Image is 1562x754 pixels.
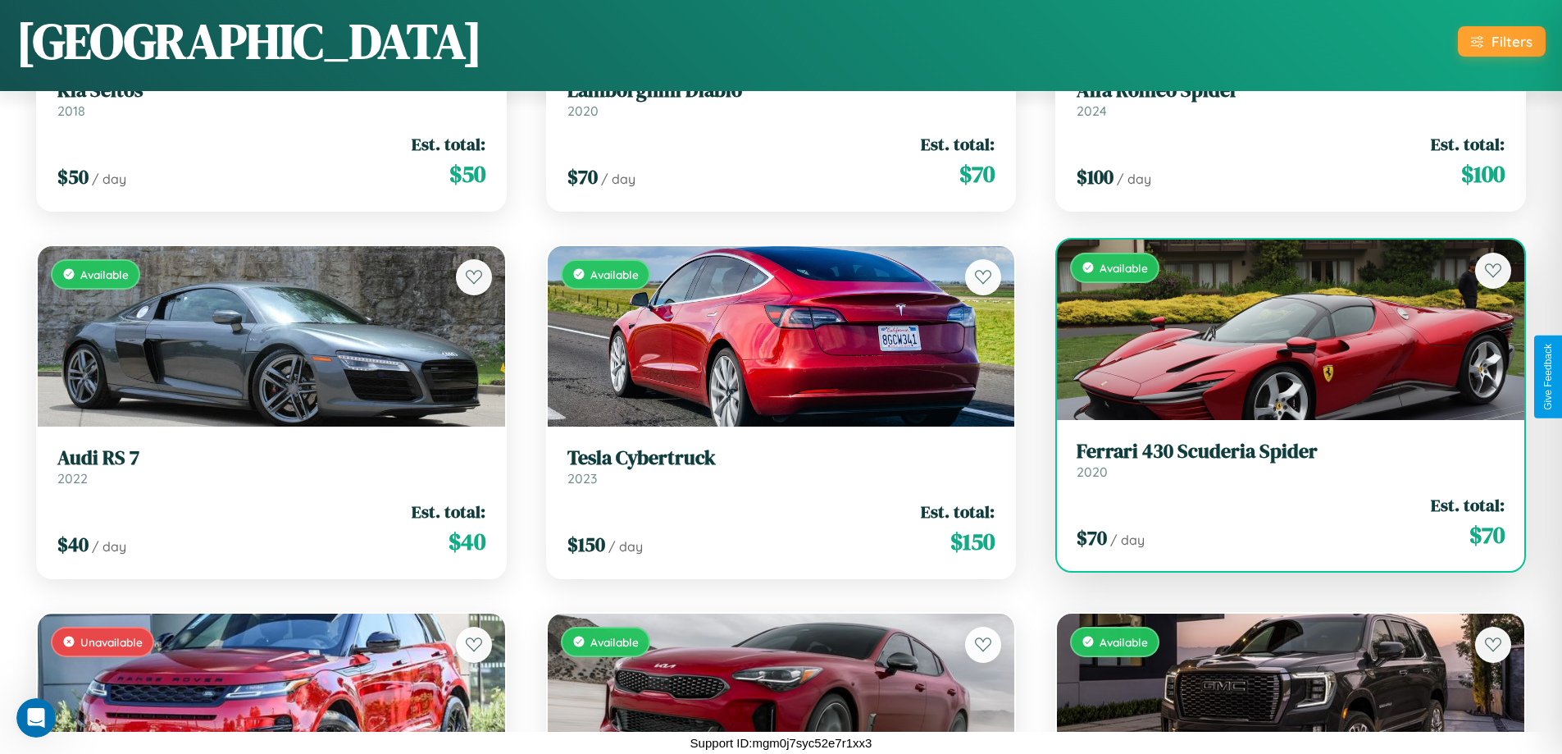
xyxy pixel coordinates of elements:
[57,531,89,558] span: $ 40
[1461,158,1505,190] span: $ 100
[567,446,995,487] a: Tesla Cybertruck2023
[567,163,598,190] span: $ 70
[590,267,639,281] span: Available
[567,79,995,103] h3: Lamborghini Diablo
[57,446,485,470] h3: Audi RS 7
[57,79,485,119] a: Kia Seltos2018
[1077,440,1505,480] a: Ferrari 430 Scuderia Spider2020
[567,531,605,558] span: $ 150
[959,158,995,190] span: $ 70
[449,158,485,190] span: $ 50
[1077,79,1505,119] a: Alfa Romeo Spider2024
[1100,635,1148,649] span: Available
[80,635,143,649] span: Unavailable
[608,538,643,555] span: / day
[567,446,995,470] h3: Tesla Cybertruck
[57,470,88,487] span: 2022
[1077,163,1113,190] span: $ 100
[1110,532,1145,548] span: / day
[590,635,639,649] span: Available
[57,79,485,103] h3: Kia Seltos
[690,732,872,754] p: Support ID: mgm0j7syc52e7r1xx3
[92,538,126,555] span: / day
[1542,344,1554,410] div: Give Feedback
[57,446,485,487] a: Audi RS 72022
[567,79,995,119] a: Lamborghini Diablo2020
[57,103,85,119] span: 2018
[1077,464,1108,480] span: 2020
[1077,524,1107,551] span: $ 70
[1077,103,1107,119] span: 2024
[567,470,597,487] span: 2023
[1077,440,1505,464] h3: Ferrari 430 Scuderia Spider
[921,500,995,523] span: Est. total:
[80,267,129,281] span: Available
[1458,26,1546,57] button: Filters
[16,7,482,75] h1: [GEOGRAPHIC_DATA]
[1077,79,1505,103] h3: Alfa Romeo Spider
[16,698,56,738] iframe: Intercom live chat
[950,525,995,558] span: $ 150
[449,525,485,558] span: $ 40
[92,171,126,187] span: / day
[601,171,635,187] span: / day
[1431,493,1505,517] span: Est. total:
[1100,261,1148,275] span: Available
[1491,33,1532,50] div: Filters
[57,163,89,190] span: $ 50
[921,132,995,156] span: Est. total:
[567,103,599,119] span: 2020
[1431,132,1505,156] span: Est. total:
[412,132,485,156] span: Est. total:
[412,500,485,523] span: Est. total:
[1117,171,1151,187] span: / day
[1469,519,1505,551] span: $ 70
